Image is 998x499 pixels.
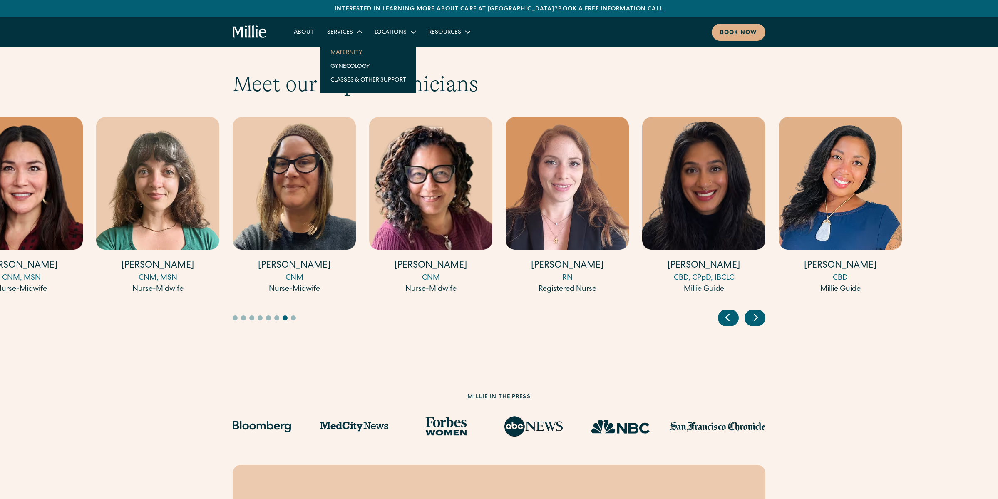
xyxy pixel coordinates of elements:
a: Book now [712,24,765,41]
a: [PERSON_NAME]CNMNurse-Midwife [369,117,492,295]
div: Services [327,28,353,37]
div: Millie Guide [779,284,902,295]
div: 12 / 17 [96,117,219,296]
nav: Services [320,39,416,93]
div: 15 / 17 [506,117,629,296]
h4: [PERSON_NAME] [233,260,356,273]
h4: [PERSON_NAME] [96,260,219,273]
a: Gynecology [324,59,413,73]
img: Forbes Women logo [417,415,475,438]
button: Go to slide 5 [266,315,271,320]
button: Go to slide 7 [283,315,288,320]
button: Go to slide 8 [291,315,296,320]
button: Go to slide 6 [274,315,279,320]
div: Book now [720,29,757,37]
a: [PERSON_NAME]CNMNurse-Midwife [233,117,356,295]
div: Nurse-Midwife [233,284,356,295]
div: CBD, CPpD, IBCLC [642,273,765,284]
h4: [PERSON_NAME] [506,260,629,273]
a: Classes & Other Support [324,73,413,87]
div: Resources [422,25,476,39]
div: 14 / 17 [369,117,492,296]
h4: [PERSON_NAME] [369,260,492,273]
h4: [PERSON_NAME] [779,260,902,273]
div: Registered Nurse [506,284,629,295]
div: Millie Guide [642,284,765,295]
a: Maternity [324,45,413,59]
div: 16 / 17 [642,117,765,296]
button: Go to slide 3 [249,315,254,320]
div: Nurse-Midwife [96,284,219,295]
div: CBD [779,273,902,284]
div: 13 / 17 [233,117,356,296]
h2: Meet our expert clinicians [233,71,765,97]
div: RN [506,273,629,284]
div: Resources [428,28,461,37]
img: MedCity News logo [320,422,388,432]
img: ABC News logo [504,415,563,438]
div: Services [320,25,368,39]
a: About [287,25,320,39]
a: [PERSON_NAME]CBDMillie Guide [779,117,902,295]
a: home [233,25,267,39]
div: CNM [233,273,356,284]
img: San Francisco Chronicle logo [670,422,765,432]
a: [PERSON_NAME]CNM, MSNNurse-Midwife [96,117,219,295]
h4: [PERSON_NAME] [642,260,765,273]
div: CNM [369,273,492,284]
div: Previous slide [718,310,739,326]
button: Go to slide 2 [241,315,246,320]
div: Locations [375,28,407,37]
div: Locations [368,25,422,39]
div: Next slide [745,310,765,326]
button: Go to slide 4 [258,315,263,320]
button: Go to slide 1 [233,315,238,320]
div: CNM, MSN [96,273,219,284]
img: Bloomberg logo [233,421,291,432]
a: [PERSON_NAME]RNRegistered Nurse [506,117,629,295]
a: [PERSON_NAME]CBD, CPpD, IBCLCMillie Guide [642,117,765,295]
div: 17 / 17 [779,117,902,296]
h2: Millie in the press [339,393,659,402]
a: Book a free information call [558,6,663,12]
div: Nurse-Midwife [369,284,492,295]
img: NBC Logo [591,420,650,434]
